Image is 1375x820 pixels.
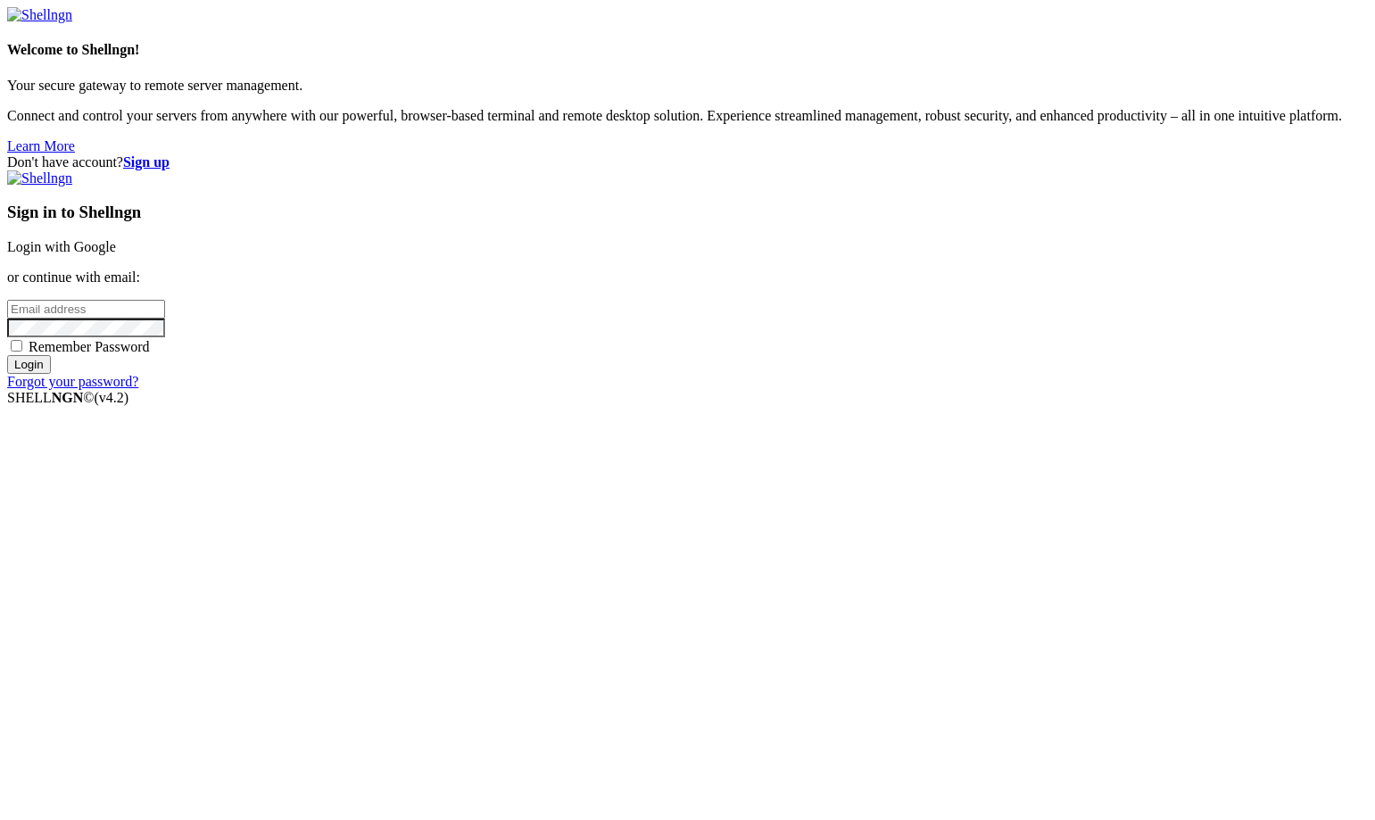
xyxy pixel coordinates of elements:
h3: Sign in to Shellngn [7,203,1368,222]
span: 4.2.0 [95,390,129,405]
img: Shellngn [7,7,72,23]
span: Remember Password [29,339,150,354]
a: Login with Google [7,239,116,254]
a: Learn More [7,138,75,153]
input: Remember Password [11,340,22,352]
a: Sign up [123,154,170,170]
p: or continue with email: [7,269,1368,286]
div: Don't have account? [7,154,1368,170]
a: Forgot your password? [7,374,138,389]
b: NGN [52,390,84,405]
p: Connect and control your servers from anywhere with our powerful, browser-based terminal and remo... [7,108,1368,124]
input: Email address [7,300,165,319]
span: SHELL © [7,390,128,405]
h4: Welcome to Shellngn! [7,42,1368,58]
img: Shellngn [7,170,72,186]
p: Your secure gateway to remote server management. [7,78,1368,94]
input: Login [7,355,51,374]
